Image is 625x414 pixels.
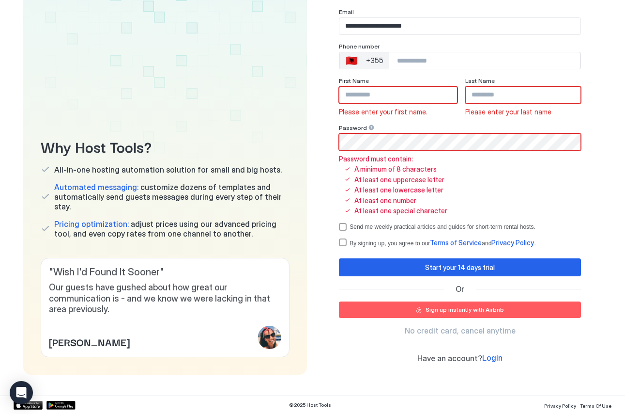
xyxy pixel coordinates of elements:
[339,134,580,150] input: Input Field
[339,239,581,247] div: termsPrivacy
[41,135,290,157] span: Why Host Tools?
[49,266,281,278] span: " Wish I'd Found It Sooner "
[544,400,576,410] a: Privacy Policy
[465,77,495,84] span: Last Name
[258,326,281,349] div: profile
[54,219,290,239] span: adjust prices using our advanced pricing tool, and even copy rates from one channel to another.
[580,403,611,409] span: Terms Of Use
[350,239,535,247] div: By signing up, you agree to our and .
[54,219,129,229] span: Pricing optimization:
[350,223,535,230] div: Send me weekly practical articles and guides for short-term rental hosts.
[425,262,495,272] div: Start your 14 days trial
[354,175,444,184] span: At least one uppercase letter
[10,381,33,404] div: Open Intercom Messenger
[544,403,576,409] span: Privacy Policy
[339,108,427,116] span: Please enter your first name.
[482,353,503,363] span: Login
[339,258,581,276] button: Start your 14 days trial
[339,155,447,163] span: Password must contain:
[339,223,581,231] div: optOut
[405,326,516,335] span: No credit card, cancel anytime
[465,108,551,116] span: Please enter your last name
[466,87,581,103] input: Input Field
[339,87,457,103] input: Input Field
[354,196,416,205] span: At least one number
[46,401,76,410] a: Google Play Store
[491,239,534,247] span: Privacy Policy
[417,353,482,363] span: Have an account?
[339,302,581,318] button: Sign up instantly with Airbnb
[339,8,354,16] span: Email
[482,353,503,363] a: Login
[389,52,580,69] input: Phone Number input
[339,43,380,50] span: Phone number
[339,18,580,34] input: Input Field
[289,402,331,408] span: © 2025 Host Tools
[340,52,389,69] div: Countries button
[354,186,443,194] span: At least one lowercase letter
[54,182,138,192] span: Automated messaging:
[339,77,369,84] span: First Name
[54,165,282,175] span: All-in-one hosting automation solution for small and big hosts.
[430,239,482,247] span: Terms of Service
[580,400,611,410] a: Terms Of Use
[14,401,43,410] a: App Store
[426,305,504,314] div: Sign up instantly with Airbnb
[456,284,464,294] span: Or
[366,56,383,65] div: +355
[346,55,358,66] div: 🇦🇱
[54,182,290,211] span: customize dozens of templates and automatically send guests messages during every step of their s...
[49,334,130,349] span: [PERSON_NAME]
[354,165,437,174] span: A minimum of 8 characters
[354,207,447,215] span: At least one special character
[491,239,534,247] a: Privacy Policy
[49,282,281,315] span: Our guests have gushed about how great our communication is - and we know we were lacking in that...
[339,124,367,131] span: Password
[430,239,482,247] a: Terms of Service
